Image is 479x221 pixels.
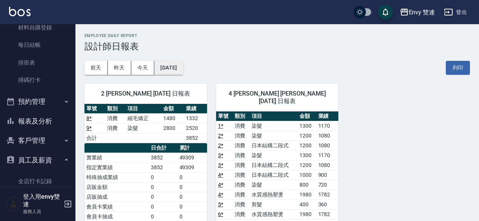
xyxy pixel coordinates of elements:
[154,61,183,75] button: [DATE]
[6,196,21,212] img: Person
[446,61,470,75] button: 列印
[184,113,207,123] td: 1332
[184,104,207,114] th: 業績
[233,121,250,131] td: 消費
[298,180,316,190] td: 800
[184,123,207,133] td: 2520
[3,131,72,150] button: 客戶管理
[250,121,298,131] td: 染髮
[250,111,298,121] th: 項目
[23,193,61,208] h5: 登入用envy雙連
[316,111,339,121] th: 業績
[149,192,177,202] td: 0
[84,104,105,114] th: 單號
[105,104,126,114] th: 類別
[3,19,72,36] a: 材料自購登錄
[84,133,105,143] td: 合計
[84,153,149,162] td: 實業績
[233,180,250,190] td: 消費
[84,33,470,38] h2: Employee Daily Report
[149,162,177,172] td: 3852
[178,172,207,182] td: 0
[3,71,72,89] a: 掃碼打卡
[84,162,149,172] td: 指定實業績
[316,131,339,141] td: 1080
[225,90,330,105] span: 4 [PERSON_NAME] [PERSON_NAME][DATE] 日報表
[316,180,339,190] td: 720
[105,113,126,123] td: 消費
[316,121,339,131] td: 1170
[84,182,149,192] td: 店販金額
[233,160,250,170] td: 消費
[23,208,61,215] p: 服務人員
[233,150,250,160] td: 消費
[94,90,198,97] span: 2 [PERSON_NAME] [DATE] 日報表
[298,190,316,199] td: 1980
[298,131,316,141] td: 1200
[316,190,339,199] td: 1782
[298,150,316,160] td: 1300
[84,104,207,143] table: a dense table
[108,61,131,75] button: 昨天
[149,153,177,162] td: 3852
[233,131,250,141] td: 消費
[298,111,316,121] th: 金額
[250,190,298,199] td: 水質感熱塑燙
[149,172,177,182] td: 0
[378,5,393,20] button: save
[316,170,339,180] td: 900
[149,143,177,153] th: 日合計
[3,54,72,71] a: 排班表
[178,162,207,172] td: 49309
[126,123,161,133] td: 染髮
[233,111,250,121] th: 類別
[161,113,184,123] td: 1480
[84,172,149,182] td: 特殊抽成業績
[298,121,316,131] td: 1300
[178,192,207,202] td: 0
[178,153,207,162] td: 49309
[316,150,339,160] td: 1170
[105,123,126,133] td: 消費
[250,180,298,190] td: 染髮
[233,190,250,199] td: 消費
[178,202,207,212] td: 0
[298,170,316,180] td: 1000
[250,209,298,219] td: 水質感熱塑燙
[3,111,72,131] button: 報表及分析
[397,5,438,20] button: Envy 雙連
[316,141,339,150] td: 1080
[3,173,72,190] a: 全店打卡記錄
[441,5,470,19] button: 登出
[298,209,316,219] td: 1980
[316,209,339,219] td: 1782
[84,61,108,75] button: 前天
[161,104,184,114] th: 金額
[161,123,184,133] td: 2800
[3,36,72,54] a: 每日結帳
[3,92,72,111] button: 預約管理
[9,7,31,16] img: Logo
[233,170,250,180] td: 消費
[250,170,298,180] td: 日本結構二段式
[233,209,250,219] td: 消費
[184,133,207,143] td: 3852
[409,8,435,17] div: Envy 雙連
[298,199,316,209] td: 400
[178,182,207,192] td: 0
[233,199,250,209] td: 消費
[149,202,177,212] td: 0
[250,199,298,209] td: 剪髮
[126,113,161,123] td: 縮毛矯正
[250,141,298,150] td: 日本結構二段式
[178,143,207,153] th: 累計
[84,41,470,52] h3: 設計師日報表
[216,111,233,121] th: 單號
[233,141,250,150] td: 消費
[131,61,155,75] button: 今天
[298,141,316,150] td: 1200
[84,202,149,212] td: 會員卡業績
[250,131,298,141] td: 染髮
[316,160,339,170] td: 1080
[250,150,298,160] td: 染髮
